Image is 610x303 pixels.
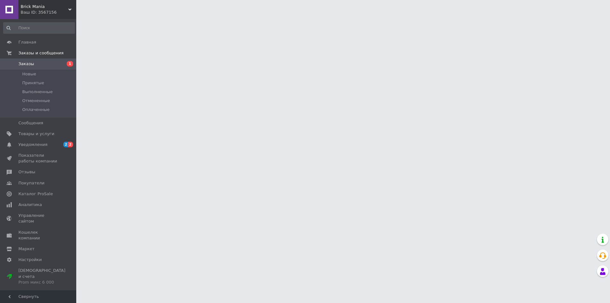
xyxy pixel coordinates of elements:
span: Управление сайтом [18,213,59,224]
span: Brick Mania [21,4,68,10]
span: Оплаченные [22,107,50,113]
span: Заказы [18,61,34,67]
span: Настройки [18,257,42,263]
span: Заказы и сообщения [18,50,64,56]
span: Аналитика [18,202,42,208]
span: 2 [68,142,73,147]
span: Каталог ProSale [18,191,53,197]
span: Принятые [22,80,44,86]
span: Отмененные [22,98,50,104]
span: [DEMOGRAPHIC_DATA] и счета [18,268,65,285]
span: Главная [18,39,36,45]
span: Сообщения [18,120,43,126]
span: Уведомления [18,142,47,148]
span: 1 [67,61,73,66]
div: Prom микс 6 000 [18,279,65,285]
span: Кошелек компании [18,230,59,241]
div: Ваш ID: 3567156 [21,10,76,15]
span: Покупатели [18,180,44,186]
span: 2 [63,142,68,147]
input: Поиск [3,22,75,34]
span: Товары и услуги [18,131,54,137]
span: Выполненные [22,89,53,95]
span: Новые [22,71,36,77]
span: Показатели работы компании [18,153,59,164]
span: Отзывы [18,169,35,175]
span: Маркет [18,246,35,252]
